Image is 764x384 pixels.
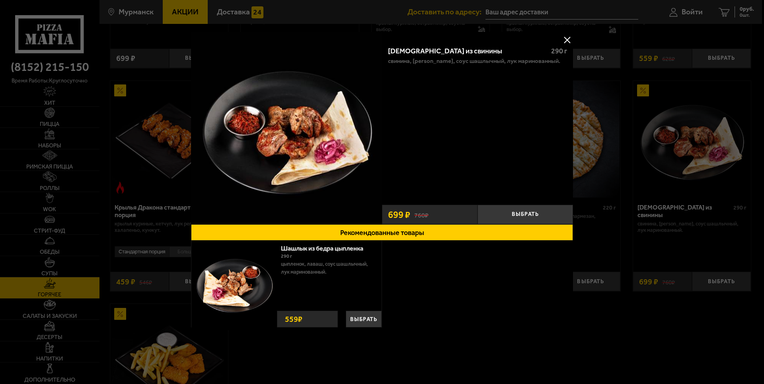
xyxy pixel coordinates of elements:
[281,245,371,252] a: Шашлык из бедра цыпленка
[281,260,376,276] p: цыпленок, лаваш, соус шашлычный, лук маринованный.
[283,311,304,327] strong: 559 ₽
[346,311,382,327] button: Выбрать
[477,205,573,224] button: Выбрать
[191,32,382,224] a: Шашлык из свинины
[191,224,573,241] button: Рекомендованные товары
[414,210,429,219] s: 760 ₽
[388,47,544,56] div: [DEMOGRAPHIC_DATA] из свинины
[191,32,382,223] img: Шашлык из свинины
[281,253,292,259] span: 290 г
[551,47,567,55] span: 290 г
[388,58,560,64] p: свинина, [PERSON_NAME], соус шашлычный, лук маринованный.
[388,210,410,219] span: 699 ₽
